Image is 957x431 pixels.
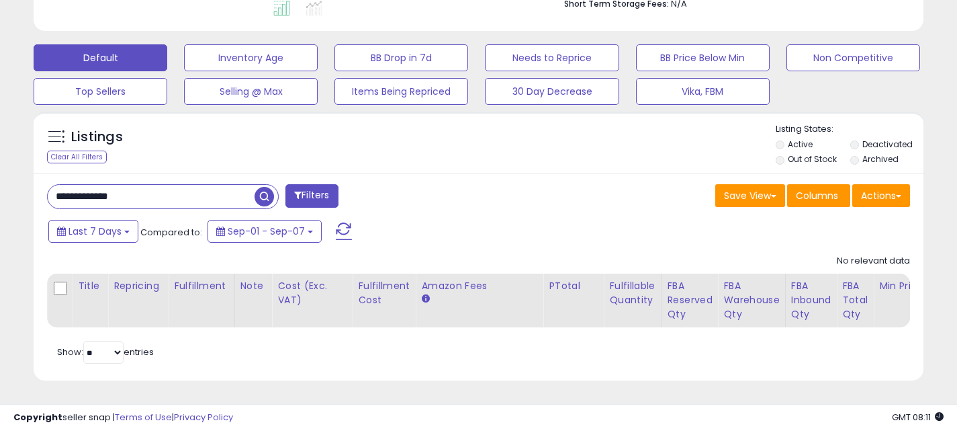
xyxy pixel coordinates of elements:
span: Sep-01 - Sep-07 [228,225,305,238]
button: Needs to Reprice [485,44,619,71]
button: Columns [787,184,850,207]
a: Privacy Policy [174,411,233,424]
button: Actions [852,184,910,207]
button: Non Competitive [786,44,920,71]
div: FBA Reserved Qty [668,279,713,321]
button: Top Sellers [34,78,167,105]
a: Terms of Use [115,411,172,424]
button: Inventory Age [184,44,318,71]
button: Save View [715,184,785,207]
button: Vika, FBM [636,78,770,105]
div: Title [78,279,102,293]
div: FBA Total Qty [842,279,868,321]
div: PTotal [549,279,598,293]
button: Filters [285,184,338,208]
span: Compared to: [140,226,202,239]
button: 30 Day Decrease [485,78,619,105]
button: Sep-01 - Sep-07 [208,220,322,243]
div: Cost (Exc. VAT) [277,279,347,307]
span: Columns [796,189,838,202]
button: BB Price Below Min [636,44,770,71]
div: Fulfillable Quantity [609,279,655,307]
span: Show: entries [57,346,154,358]
label: Active [788,139,813,150]
span: 2025-09-15 08:11 GMT [892,411,944,424]
h5: Listings [71,128,123,147]
button: Default [34,44,167,71]
button: Last 7 Days [48,220,138,243]
th: CSV column name: cust_attr_1_PTotal [543,274,604,327]
div: Fulfillment [174,279,228,293]
div: No relevant data [837,255,910,268]
div: Min Price [879,279,948,293]
span: Last 7 Days [69,225,122,238]
button: Selling @ Max [184,78,318,105]
div: Repricing [113,279,163,293]
div: Clear All Filters [47,151,107,163]
div: FBA inbound Qty [791,279,831,321]
small: Amazon Fees. [421,293,429,305]
div: Fulfillment Cost [358,279,410,307]
label: Archived [862,153,899,165]
button: BB Drop in 7d [334,44,468,71]
strong: Copyright [13,411,62,424]
button: Items Being Repriced [334,78,468,105]
div: seller snap | | [13,412,233,424]
label: Deactivated [862,139,913,150]
label: Out of Stock [788,153,837,165]
div: Amazon Fees [421,279,537,293]
div: FBA Warehouse Qty [723,279,779,321]
div: Note [240,279,267,293]
p: Listing States: [776,123,923,136]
